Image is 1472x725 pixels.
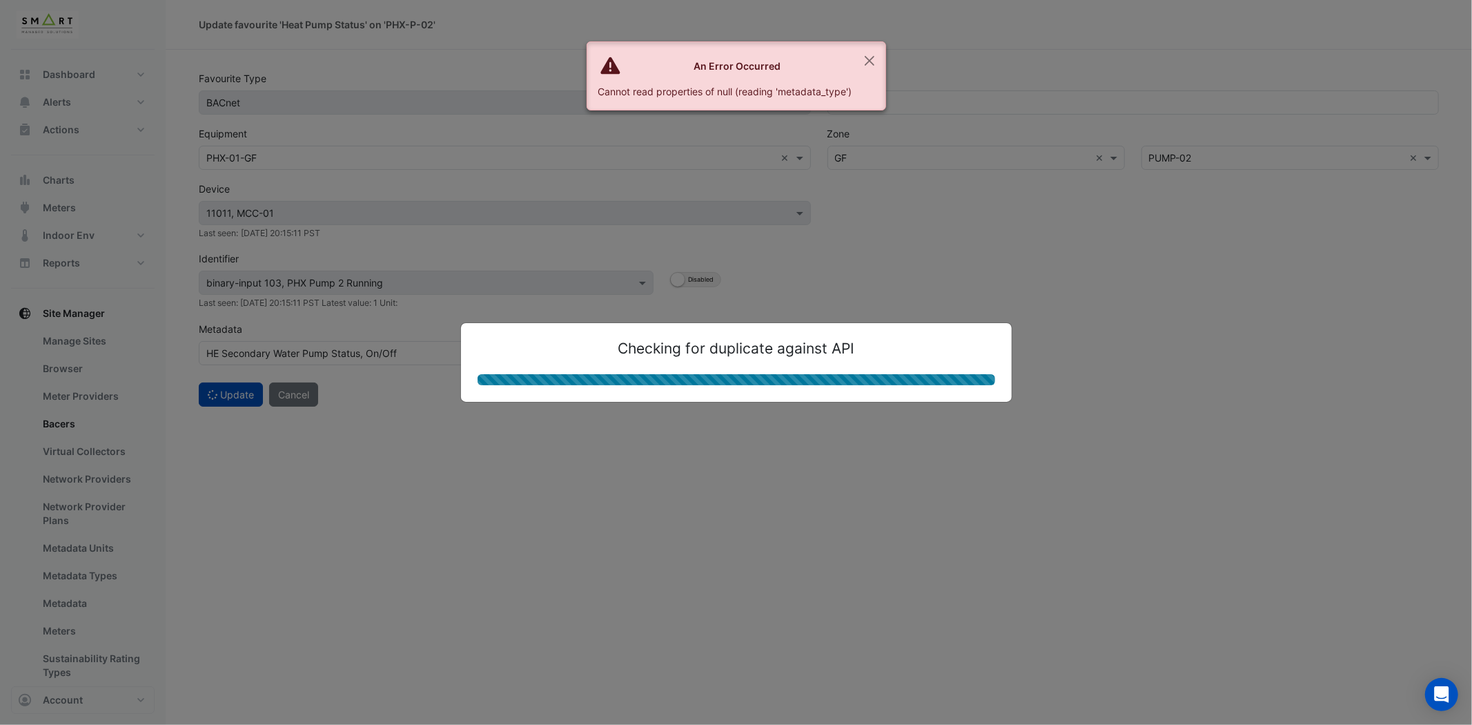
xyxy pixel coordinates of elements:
button: Close [854,42,885,79]
div: Open Intercom Messenger [1425,678,1458,711]
strong: An Error Occurred [694,60,781,72]
h4: Checking for duplicate against API [478,340,995,357]
div: Cannot read properties of null (reading 'metadata_type') [598,84,852,99]
ngb-progressbar: progress bar [478,374,995,385]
